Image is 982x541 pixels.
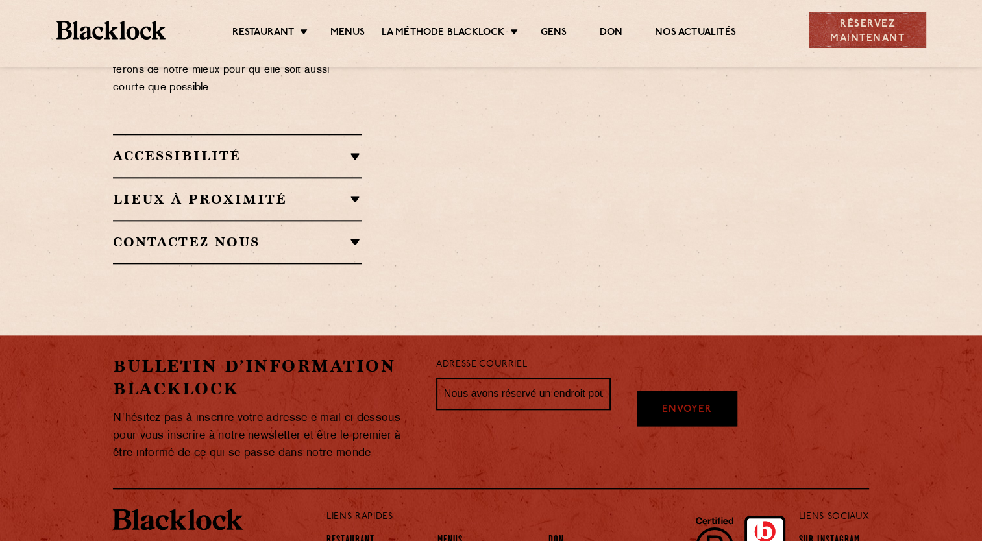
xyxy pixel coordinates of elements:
p: N’hésitez pas à inscrire votre adresse e-mail ci-dessous pour vous inscrire à notre newsletter et... [113,409,417,462]
label: Adresse courriel [436,357,527,372]
h2: Accessibilité [113,148,362,163]
div: Réservez maintenant [809,12,926,48]
img: svg%3E [730,143,911,265]
a: Menus [330,27,365,41]
h2: Lieux à proximité [113,191,362,207]
p: Liens rapides [326,509,759,525]
input: Nous avons réservé un endroit pour votre e-mail... [436,378,611,410]
a: Don [599,27,622,41]
a: Restaurant [232,27,295,41]
a: Gens [541,27,567,41]
img: BL_Textured_Logo-footer-cropped.svg [56,21,166,39]
img: BL_Textured_Logo-footer-cropped.svg [113,509,243,531]
p: Liens sociaux [799,509,869,525]
h2: Bulletin d’information Blacklock [113,355,417,400]
h2: Contactez-nous [113,234,362,250]
span: Envoyer [662,403,712,418]
a: La méthode Blacklock [382,27,505,41]
a: Nos actualités [655,27,736,41]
